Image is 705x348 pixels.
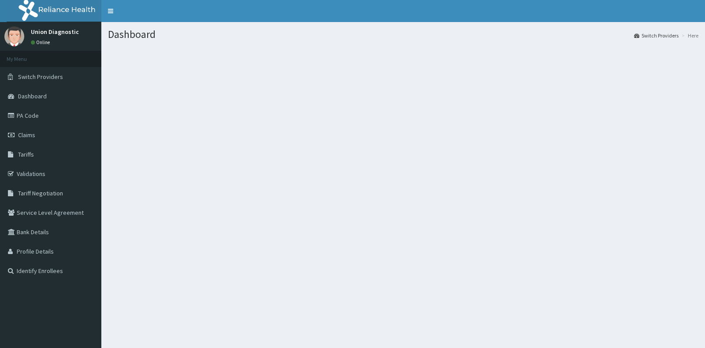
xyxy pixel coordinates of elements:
[31,29,79,35] p: Union Diagnostic
[18,150,34,158] span: Tariffs
[4,26,24,46] img: User Image
[18,189,63,197] span: Tariff Negotiation
[634,32,679,39] a: Switch Providers
[18,73,63,81] span: Switch Providers
[18,92,47,100] span: Dashboard
[18,131,35,139] span: Claims
[108,29,698,40] h1: Dashboard
[679,32,698,39] li: Here
[31,39,52,45] a: Online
